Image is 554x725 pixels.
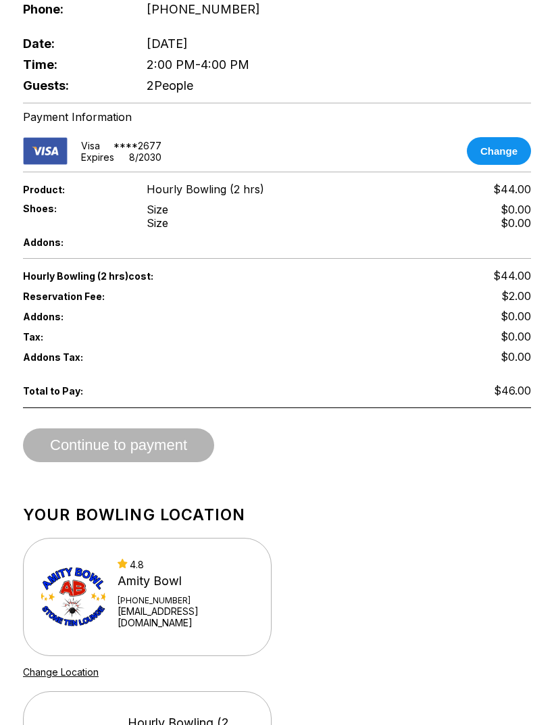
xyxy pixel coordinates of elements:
[23,137,68,165] img: card
[41,559,105,634] img: Amity Bowl
[147,57,249,72] span: 2:00 PM - 4:00 PM
[118,605,253,628] a: [EMAIL_ADDRESS][DOMAIN_NAME]
[23,110,531,124] div: Payment Information
[23,270,277,282] span: Hourly Bowling (2 hrs) cost:
[467,137,531,165] button: Change
[147,78,193,93] span: 2 People
[81,151,114,163] div: Expires
[81,140,100,151] div: visa
[501,289,531,303] span: $2.00
[23,666,99,678] a: Change Location
[23,505,531,524] h1: Your bowling location
[493,269,531,282] span: $44.00
[494,384,531,397] span: $46.00
[147,203,168,216] div: Size
[501,203,531,216] div: $0.00
[501,330,531,343] span: $0.00
[23,184,124,195] span: Product:
[23,351,124,363] span: Addons Tax:
[23,236,124,248] span: Addons:
[129,151,161,163] div: 8 / 2030
[501,216,531,230] div: $0.00
[493,182,531,196] span: $44.00
[23,36,124,51] span: Date:
[23,57,124,72] span: Time:
[147,182,264,196] span: Hourly Bowling (2 hrs)
[118,574,253,589] div: Amity Bowl
[147,36,188,51] span: [DATE]
[23,203,124,214] span: Shoes:
[118,595,253,605] div: [PHONE_NUMBER]
[501,309,531,323] span: $0.00
[23,2,124,16] span: Phone:
[23,78,124,93] span: Guests:
[23,311,124,322] span: Addons:
[23,385,124,397] span: Total to Pay:
[147,216,168,230] div: Size
[23,291,277,302] span: Reservation Fee:
[147,2,260,16] span: [PHONE_NUMBER]
[501,350,531,364] span: $0.00
[23,331,124,343] span: Tax:
[118,559,253,570] div: 4.8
